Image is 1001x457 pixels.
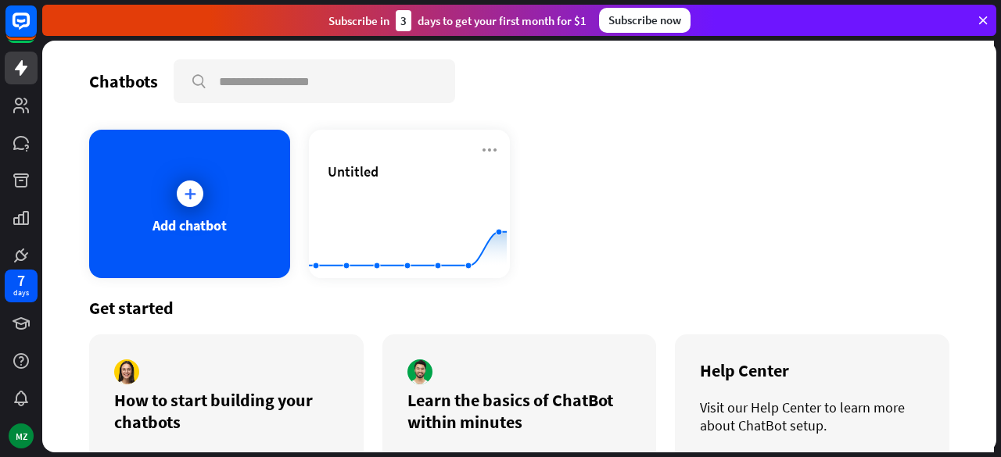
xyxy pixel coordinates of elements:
div: Add chatbot [152,216,227,234]
a: 7 days [5,270,38,302]
span: Untitled [328,162,379,180]
div: Subscribe in days to get your first month for $1 [328,10,587,31]
div: 7 [17,273,25,287]
div: Subscribe now [599,8,691,33]
div: Learn the basics of ChatBot within minutes [407,389,632,433]
div: How to start building your chatbots [114,389,339,433]
img: author [114,359,139,384]
img: author [407,359,432,384]
div: Get started [89,297,949,319]
div: Help Center [700,359,924,381]
div: 3 [396,10,411,31]
div: Visit our Help Center to learn more about ChatBot setup. [700,398,924,434]
div: Chatbots [89,70,158,92]
div: days [13,287,29,298]
div: MZ [9,423,34,448]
